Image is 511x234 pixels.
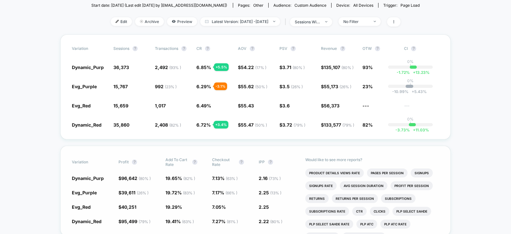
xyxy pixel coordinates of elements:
[72,175,104,181] span: Dynamic_Purp
[407,117,414,121] p: 0%
[324,84,351,89] span: 55,173
[393,207,431,216] li: Plp Select Sahde
[367,168,408,177] li: Pages Per Session
[282,122,305,128] span: 3.72
[155,103,166,108] span: 1,017
[362,46,398,51] span: OTW
[72,157,107,167] span: Variation
[291,84,303,89] span: ( 26 % )
[279,46,287,51] span: PSV
[342,123,354,128] span: ( 79 % )
[356,220,377,229] li: Plp Atc
[165,219,194,224] span: 19.41 %
[225,191,237,195] span: ( 66 % )
[238,65,266,70] span: $
[121,190,149,195] span: 39,611
[282,84,303,89] span: 3.5
[155,122,181,128] span: 2,408
[169,65,181,70] span: ( 93 % )
[167,17,197,26] span: Preview
[282,65,305,70] span: 3.71
[413,70,416,75] span: +
[241,103,254,108] span: 55.43
[253,3,263,8] span: other
[132,160,137,165] button: ?
[380,220,410,229] li: Plp Atc Rate
[279,65,305,70] span: $
[391,181,433,190] li: Profit Per Session
[255,123,267,128] span: ( 50 % )
[374,21,376,22] img: end
[133,46,138,51] button: ?
[212,157,236,167] span: Checkout Rate
[279,122,305,128] span: $
[165,175,195,181] span: 19.65 %
[268,160,273,165] button: ?
[227,219,238,224] span: ( 81 % )
[137,191,149,195] span: ( 26 % )
[324,122,354,128] span: 133,577
[413,128,416,132] span: +
[362,65,373,70] span: 93%
[238,103,254,108] span: $
[294,123,305,128] span: ( 79 % )
[295,19,320,24] div: sessions with impression
[273,3,326,8] div: Audience:
[111,17,132,26] span: Edit
[362,84,373,89] span: 23%
[226,176,238,181] span: ( 63 % )
[72,219,102,224] span: Dynamic_Red
[205,46,210,51] button: ?
[121,219,150,224] span: 95,499
[321,103,339,108] span: $
[270,191,281,195] span: ( 13 % )
[241,65,266,70] span: 54.22
[273,21,275,22] img: end
[411,46,416,51] button: ?
[212,190,237,195] span: 7.17 %
[196,65,211,70] span: 6.85 %
[407,59,414,64] p: 0%
[196,122,211,128] span: 6.72 %
[375,46,380,51] button: ?
[72,46,107,51] span: Variation
[72,65,104,70] span: Dynamic_Purp
[279,84,303,89] span: $
[343,19,369,24] div: No Filter
[282,103,290,108] span: 3.6
[72,84,97,89] span: Evg_Purple
[341,65,354,70] span: ( 80 % )
[325,21,327,22] img: end
[255,84,267,89] span: ( 50 % )
[135,17,164,26] span: Archive
[113,65,129,70] span: 36,373
[165,84,177,89] span: ( 23 % )
[395,128,410,132] span: -3.73 %
[305,157,439,162] p: Would like to see more reports?
[196,103,211,108] span: 6.49 %
[238,3,263,8] div: Pages:
[339,84,351,89] span: ( 26 % )
[118,160,129,164] span: Profit
[212,204,226,210] span: 7.05 %
[410,121,411,126] p: |
[324,103,339,108] span: 56,373
[352,207,367,216] li: Ctr
[196,84,211,89] span: 6.29 %
[392,89,408,94] span: -10.99 %
[121,175,151,181] span: 96,642
[321,65,354,70] span: $
[407,78,414,83] p: 0%
[121,204,136,210] span: 40,251
[238,122,267,128] span: $
[214,63,229,71] div: + 5.5 %
[113,84,128,89] span: 15,767
[412,89,414,94] span: +
[411,168,433,177] li: Signups
[305,207,349,216] li: Subscriptions Rate
[72,103,91,108] span: Evg_Red
[340,181,387,190] li: Avg Session Duration
[183,176,195,181] span: ( 82 % )
[381,194,416,203] li: Subscriptions
[165,157,189,167] span: Add To Cart Rate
